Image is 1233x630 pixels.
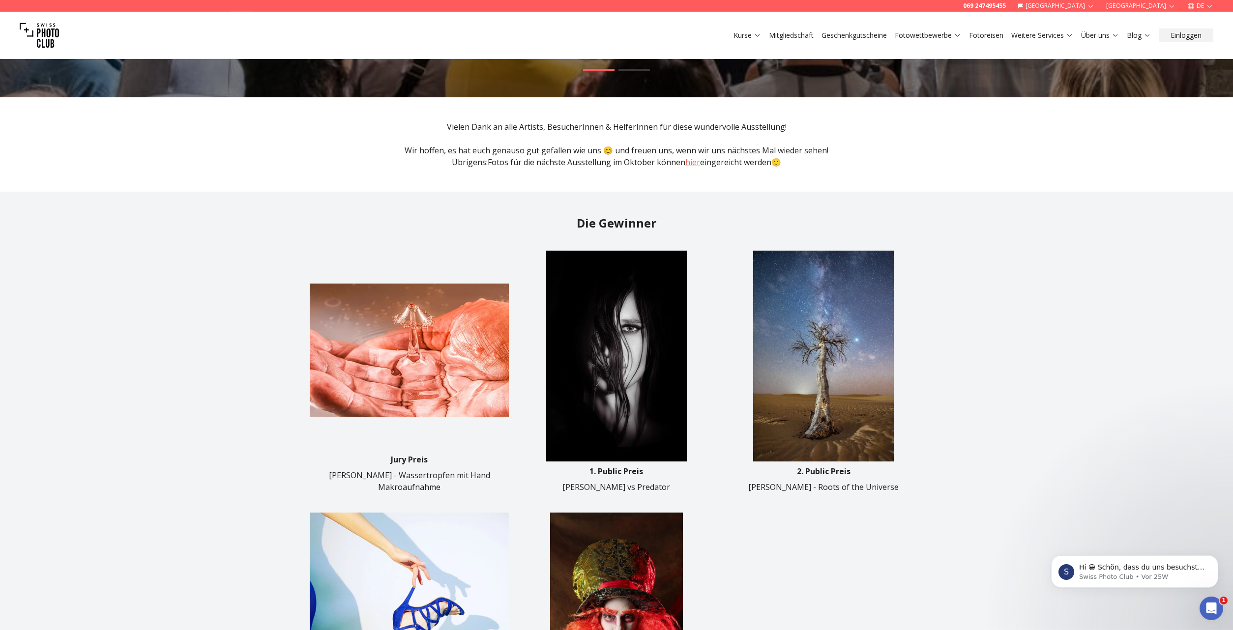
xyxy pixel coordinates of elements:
a: 069 247495455 [963,2,1006,10]
a: Fotoreisen [969,30,1003,40]
h2: Die Gewinner [310,215,923,231]
button: Geschenkgutscheine [818,29,891,42]
a: Geschenkgutscheine [822,30,887,40]
button: Kurse [730,29,765,42]
p: 2. Public Preis [797,465,851,477]
a: Über uns [1081,30,1119,40]
span: 1 [1220,597,1228,604]
a: Fotos für die nächste Ausstellung im Oktober können [488,157,685,168]
a: hier [685,157,700,168]
p: Übrigens: 🙂 [310,156,923,168]
img: image [310,251,509,450]
button: Weitere Services [1007,29,1077,42]
p: Vielen Dank an alle Artists, BesucherInnen & HelferInnen für diese wundervolle Ausstellung! [310,121,923,133]
img: image [724,251,923,461]
iframe: Intercom notifications Nachricht [1036,535,1233,603]
img: Swiss photo club [20,16,59,55]
button: Blog [1123,29,1155,42]
img: image [517,251,716,461]
button: Einloggen [1159,29,1213,42]
p: [PERSON_NAME] vs Predator [562,481,670,493]
iframe: Intercom live chat [1200,597,1223,620]
button: Fotowettbewerbe [891,29,965,42]
p: [PERSON_NAME] - Wassertropfen mit Hand Makroaufnahme [310,469,509,493]
p: [PERSON_NAME] - Roots of the Universe [748,481,899,493]
a: Mitgliedschaft [769,30,814,40]
a: Weitere Services [1011,30,1073,40]
a: eingereicht werden [700,157,771,168]
button: Über uns [1077,29,1123,42]
button: Fotoreisen [965,29,1007,42]
p: Jury Preis [391,454,428,465]
a: Fotowettbewerbe [895,30,961,40]
a: Blog [1127,30,1151,40]
button: Mitgliedschaft [765,29,818,42]
p: 1. Public Preis [589,465,643,477]
a: Kurse [734,30,761,40]
p: Wir hoffen, es hat euch genauso gut gefallen wie uns 😊 und freuen uns, wenn wir uns nächstes Mal ... [310,144,923,156]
